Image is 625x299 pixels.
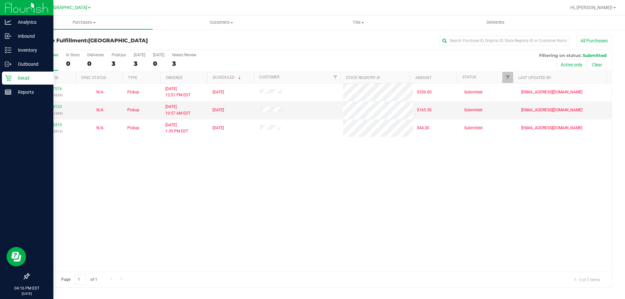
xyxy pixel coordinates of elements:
[134,60,145,67] div: 3
[96,90,104,94] span: Not Applicable
[165,86,190,98] span: [DATE] 12:51 PM EDT
[11,32,50,40] p: Inbound
[96,126,104,130] span: Not Applicable
[11,46,50,54] p: Inventory
[213,107,224,113] span: [DATE]
[172,53,196,57] div: Needs Review
[81,75,106,80] a: Sync Status
[417,125,429,131] span: $44.00
[87,60,104,67] div: 0
[96,108,104,112] span: Not Applicable
[153,60,164,67] div: 0
[29,38,223,44] h3: Purchase Fulfillment:
[478,20,513,25] span: Deliveries
[165,122,188,134] span: [DATE] 1:39 PM EDT
[3,291,50,296] p: [DATE]
[570,5,613,10] span: Hi, [PERSON_NAME]!
[569,275,605,284] span: 1 - 3 of 3 items
[213,75,242,80] a: Scheduled
[11,18,50,26] p: Analytics
[5,61,11,67] inline-svg: Outbound
[7,247,26,266] iframe: Resource center
[127,107,139,113] span: Pickup
[5,33,11,39] inline-svg: Inbound
[5,19,11,25] inline-svg: Analytics
[11,74,50,82] p: Retail
[112,60,126,67] div: 3
[96,107,104,113] button: N/A
[259,75,279,79] a: Customer
[44,87,62,91] a: 11837576
[521,89,582,95] span: [EMAIL_ADDRESS][DOMAIN_NAME]
[11,60,50,68] p: Outbound
[66,60,79,67] div: 0
[576,35,612,46] button: All Purchases
[346,75,380,80] a: State Registry ID
[290,16,427,29] a: Tills
[43,5,87,10] span: [GEOGRAPHIC_DATA]
[134,53,145,57] div: [DATE]
[5,47,11,53] inline-svg: Inventory
[153,53,164,57] div: [DATE]
[539,53,581,58] span: Filtering on status:
[521,125,582,131] span: [EMAIL_ADDRESS][DOMAIN_NAME]
[56,275,103,285] span: Page of 1
[5,75,11,81] inline-svg: Retail
[16,16,153,29] a: Purchases
[464,107,482,113] span: Submitted
[3,285,50,291] p: 04:16 PM EDT
[66,53,79,57] div: In Store
[96,89,104,95] button: N/A
[462,75,476,79] a: Status
[11,88,50,96] p: Reports
[166,75,183,80] a: Ordered
[5,89,11,95] inline-svg: Reports
[127,89,139,95] span: Pickup
[213,89,224,95] span: [DATE]
[439,36,570,46] input: Search Purchase ID, Original ID, State Registry ID or Customer Name...
[128,75,137,80] a: Type
[464,125,482,131] span: Submitted
[330,72,340,83] a: Filter
[153,20,289,25] span: Customers
[290,20,426,25] span: Tills
[518,75,551,80] a: Last Updated By
[415,75,432,80] a: Amount
[44,104,62,109] a: 11838133
[44,123,62,127] a: 11839319
[153,16,290,29] a: Customers
[502,72,513,83] a: Filter
[556,59,587,70] button: Active only
[172,60,196,67] div: 3
[16,20,153,25] span: Purchases
[75,275,86,285] input: 1
[87,53,104,57] div: Deliveries
[96,125,104,131] button: N/A
[417,89,432,95] span: $356.00
[213,125,224,131] span: [DATE]
[464,89,482,95] span: Submitted
[165,104,190,116] span: [DATE] 10:57 AM EDT
[521,107,582,113] span: [EMAIL_ADDRESS][DOMAIN_NAME]
[88,37,148,44] span: [GEOGRAPHIC_DATA]
[427,16,564,29] a: Deliveries
[583,53,606,58] span: Submitted
[127,125,139,131] span: Pickup
[112,53,126,57] div: PickUps
[417,107,432,113] span: $165.50
[588,59,606,70] button: Clear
